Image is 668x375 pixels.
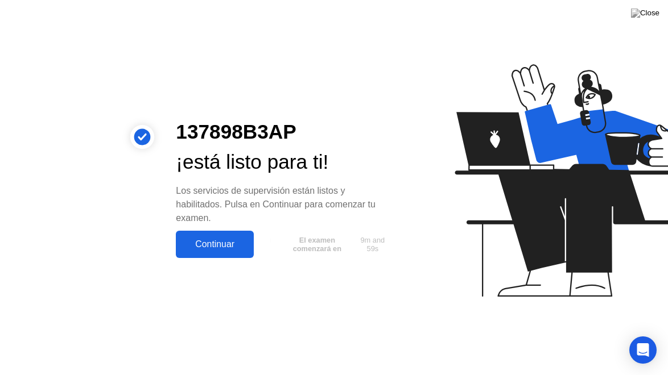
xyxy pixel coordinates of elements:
div: Los servicios de supervisión están listos y habilitados. Pulsa en Continuar para comenzar tu examen. [176,184,393,225]
div: Continuar [179,239,250,249]
div: ¡está listo para ti! [176,147,393,177]
button: Continuar [176,231,254,258]
div: Open Intercom Messenger [629,336,657,364]
img: Close [631,9,659,18]
span: 9m and 59s [356,236,389,253]
div: 137898B3AP [176,117,393,147]
button: El examen comenzará en9m and 59s [259,234,393,255]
